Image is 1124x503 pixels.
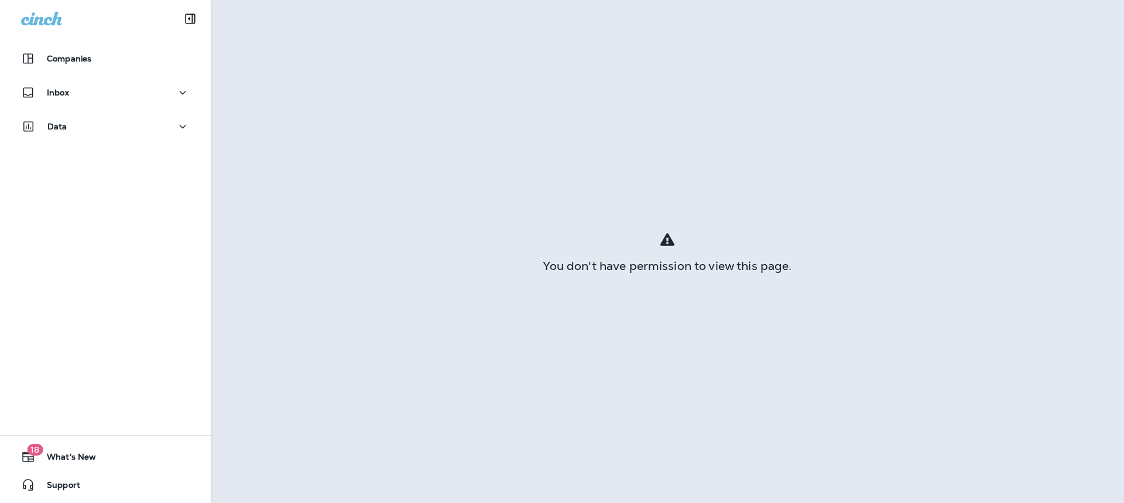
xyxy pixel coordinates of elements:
button: Collapse Sidebar [174,7,207,30]
p: Inbox [47,88,69,97]
span: 18 [27,444,43,456]
button: Companies [12,47,199,70]
button: Inbox [12,81,199,104]
button: Data [12,115,199,138]
span: Support [35,480,80,494]
div: You don't have permission to view this page. [211,261,1124,271]
button: Support [12,473,199,497]
p: Data [47,122,67,131]
span: What's New [35,452,96,466]
button: 18What's New [12,445,199,468]
p: Companies [47,54,91,63]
